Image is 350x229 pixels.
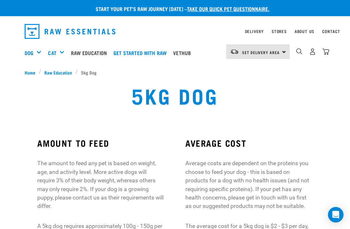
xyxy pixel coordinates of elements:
a: Home [25,69,39,76]
img: user.png [309,48,316,55]
nav: breadcrumbs [25,69,325,76]
h3: AMOUNT TO FEED [37,138,165,148]
img: Raw Essentials Logo [25,24,115,39]
span: Home [25,69,35,76]
a: Delivery [245,30,264,32]
a: Dog [25,49,33,57]
div: Open Intercom Messenger [328,207,344,223]
span: Set Delivery Area [242,51,280,53]
nav: dropdown navigation [19,21,331,41]
img: van-moving.png [230,49,239,55]
a: Cat [48,49,56,57]
span: Raw Education [44,69,72,76]
a: Vethub [171,40,196,66]
a: Contact [322,30,340,32]
a: Stores [272,30,287,32]
h3: AVERAGE COST [185,138,313,148]
p: The amount to feed any pet is based on weight, age, and activity level. More active dogs will req... [37,159,165,210]
a: take our quick pet questionnaire. [187,7,269,10]
a: About Us [295,30,314,32]
a: Raw Education [69,40,112,66]
a: Get started with Raw [112,40,171,66]
p: Average costs are dependent on the proteins you choose to feed your dog - this is based on produc... [185,159,313,210]
a: Raw Education [41,69,76,76]
h1: 5kg Dog [132,84,218,107]
img: home-icon-1@2x.png [296,48,302,54]
img: home-icon@2x.png [322,48,329,55]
